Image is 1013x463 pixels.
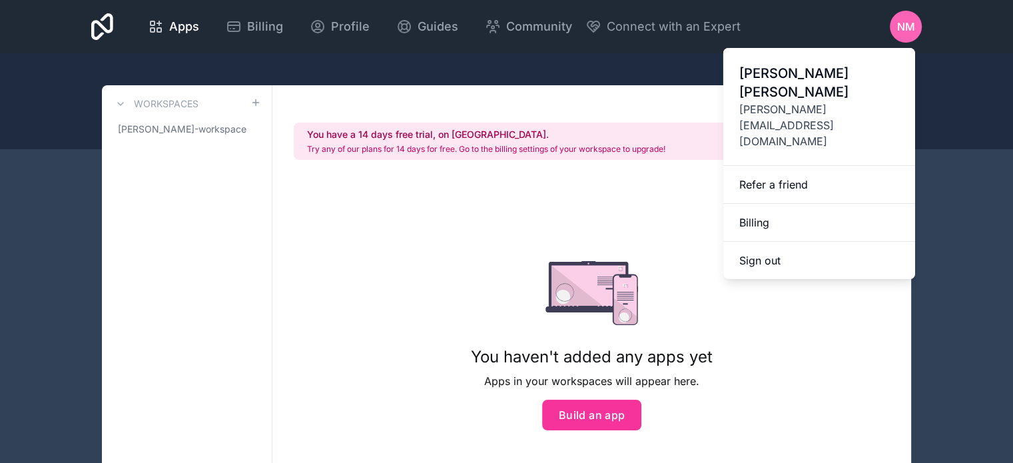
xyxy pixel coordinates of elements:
[134,97,198,111] h3: Workspaces
[113,96,198,112] a: Workspaces
[471,373,713,389] p: Apps in your workspaces will appear here.
[506,17,572,36] span: Community
[299,12,380,41] a: Profile
[723,166,915,204] a: Refer a friend
[739,64,899,101] span: [PERSON_NAME] [PERSON_NAME]
[585,17,741,36] button: Connect with an Expert
[307,144,665,155] p: Try any of our plans for 14 days for free. Go to the billing settings of your workspace to upgrade!
[307,128,665,141] h2: You have a 14 days free trial, on [GEOGRAPHIC_DATA].
[542,400,642,430] button: Build an app
[739,101,899,149] span: [PERSON_NAME][EMAIL_ADDRESS][DOMAIN_NAME]
[545,261,638,325] img: empty state
[723,204,915,242] a: Billing
[897,19,915,35] span: NM
[247,17,283,36] span: Billing
[137,12,210,41] a: Apps
[215,12,294,41] a: Billing
[471,346,713,368] h1: You haven't added any apps yet
[118,123,246,136] span: [PERSON_NAME]-workspace
[607,17,741,36] span: Connect with an Expert
[169,17,199,36] span: Apps
[723,242,915,279] button: Sign out
[113,117,261,141] a: [PERSON_NAME]-workspace
[474,12,583,41] a: Community
[386,12,469,41] a: Guides
[418,17,458,36] span: Guides
[331,17,370,36] span: Profile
